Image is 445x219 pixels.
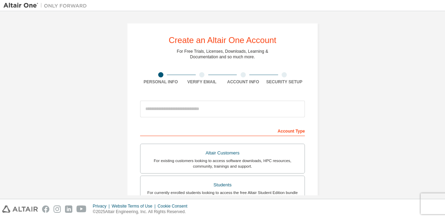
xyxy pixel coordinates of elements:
[54,205,61,213] img: instagram.svg
[177,49,268,60] div: For Free Trials, Licenses, Downloads, Learning & Documentation and so much more.
[145,180,300,190] div: Students
[93,209,192,215] p: © 2025 Altair Engineering, Inc. All Rights Reserved.
[76,205,87,213] img: youtube.svg
[181,79,223,85] div: Verify Email
[157,203,191,209] div: Cookie Consent
[2,205,38,213] img: altair_logo.svg
[3,2,90,9] img: Altair One
[112,203,157,209] div: Website Terms of Use
[140,79,181,85] div: Personal Info
[222,79,264,85] div: Account Info
[145,158,300,169] div: For existing customers looking to access software downloads, HPC resources, community, trainings ...
[264,79,305,85] div: Security Setup
[140,125,305,136] div: Account Type
[145,148,300,158] div: Altair Customers
[42,205,49,213] img: facebook.svg
[65,205,72,213] img: linkedin.svg
[145,190,300,201] div: For currently enrolled students looking to access the free Altair Student Edition bundle and all ...
[93,203,112,209] div: Privacy
[169,36,276,44] div: Create an Altair One Account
